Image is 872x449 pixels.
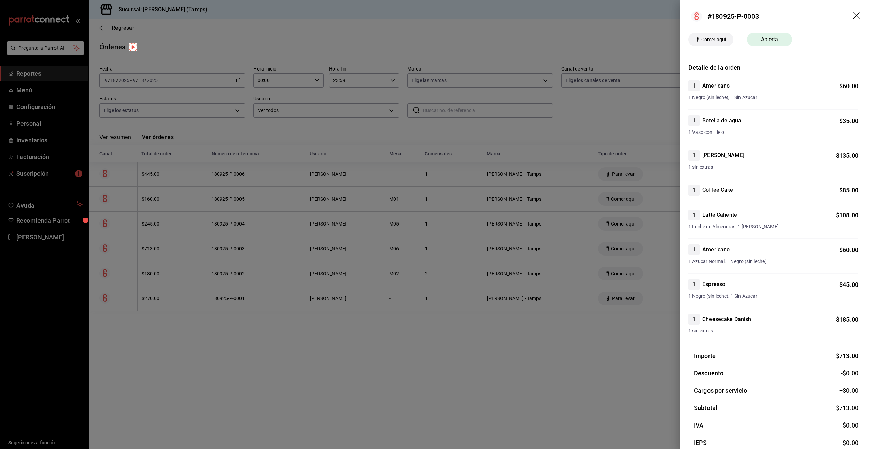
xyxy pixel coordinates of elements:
span: $ 185.00 [836,316,858,323]
span: $ 60.00 [839,246,858,253]
h4: Americano [702,82,730,90]
span: $ 35.00 [839,117,858,124]
div: #180925-P-0003 [707,11,759,21]
span: 1 [688,211,700,219]
span: $ 85.00 [839,187,858,194]
span: 1 sin extras [688,327,858,335]
h3: Detalle de la orden [688,63,864,72]
span: $ 60.00 [839,82,858,90]
img: Tooltip marker [129,43,137,51]
span: 1 [688,280,700,289]
h4: Americano [702,246,730,254]
span: -$0.00 [841,369,858,378]
h4: [PERSON_NAME] [702,151,744,159]
h4: Coffee Cake [702,186,733,194]
span: 1 [688,186,700,194]
span: +$ 0.00 [839,386,858,395]
h3: IEPS [694,438,707,447]
span: $ 0.00 [843,439,858,446]
span: Comer aquí [699,36,729,43]
span: $ 713.00 [836,404,858,412]
span: 1 [688,246,700,254]
span: 1 [688,151,700,159]
span: 1 Leche de Almendras, 1 [PERSON_NAME] [688,223,858,230]
span: 1 [688,82,700,90]
h4: Espresso [702,280,725,289]
span: 1 Negro (sin leche), 1 Sin Azucar [688,293,858,300]
h3: Descuento [694,369,723,378]
h4: Botella de agua [702,117,741,125]
span: $ 108.00 [836,212,858,219]
span: $ 713.00 [836,352,858,359]
h3: IVA [694,421,703,430]
h4: Cheesecake Danish [702,315,751,323]
span: 1 [688,117,700,125]
h3: Importe [694,351,716,360]
h3: Cargos por servicio [694,386,747,395]
span: 1 Azucar Normal, 1 Negro (sin leche) [688,258,858,265]
span: 1 sin extras [688,164,858,171]
span: 1 Negro (sin leche), 1 Sin Azucar [688,94,858,101]
span: $ 135.00 [836,152,858,159]
span: 1 [688,315,700,323]
h4: Latte Caliente [702,211,737,219]
button: drag [853,12,861,20]
span: $ 0.00 [843,422,858,429]
span: Abierta [757,35,782,44]
span: $ 45.00 [839,281,858,288]
span: 1 Vaso con Hielo [688,129,858,136]
h3: Subtotal [694,403,717,413]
